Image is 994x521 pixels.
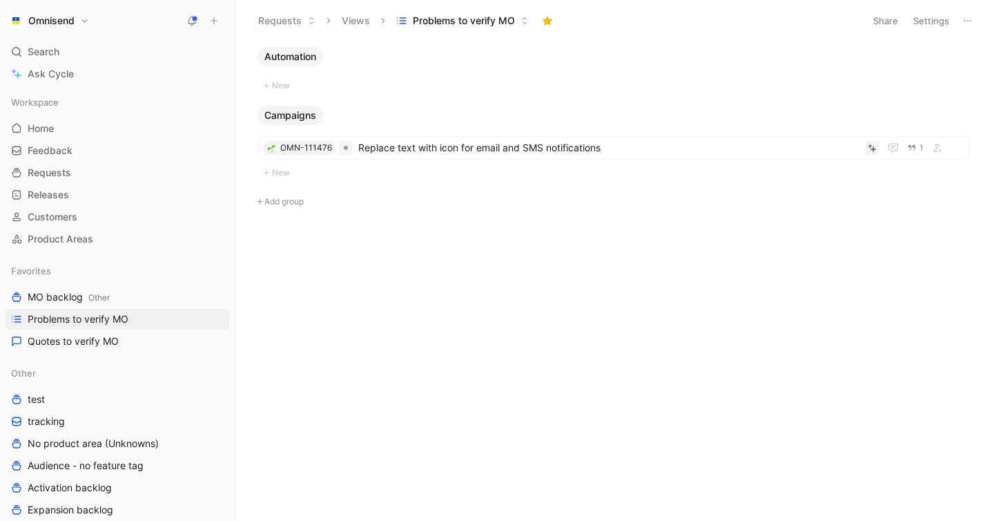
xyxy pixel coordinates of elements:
[28,15,75,27] h1: Omnisend
[904,140,926,155] button: 1
[28,210,77,224] span: Customers
[6,411,229,432] a: tracking
[28,481,112,495] span: Activation backlog
[6,118,229,139] a: Home
[264,108,316,122] span: Campaigns
[28,437,159,451] span: No product area (Unknowns)
[6,41,229,62] div: Search
[259,136,970,160] a: 🌱OMN-111476Replace text with icon for email and SMS notifications1
[266,143,276,153] button: 🌱
[919,144,924,152] span: 1
[413,14,515,28] span: Problems to verify MO
[9,14,23,28] img: Omnisend
[6,64,229,84] a: Ask Cycle
[6,287,229,307] a: MO backlogOther
[28,122,54,135] span: Home
[6,140,229,161] a: Feedback
[28,459,144,473] span: Audience - no feature tag
[6,455,229,476] a: Audience - no feature tag
[252,106,977,182] div: CampaignsNew
[28,166,71,180] span: Requests
[28,232,93,246] span: Product Areas
[6,309,229,330] a: Problems to verify MO
[6,363,229,383] div: Other
[6,433,229,454] a: No product area (Unknowns)
[11,95,59,109] span: Workspace
[28,392,45,406] span: test
[257,77,971,94] button: New
[252,193,977,210] button: Add group
[280,141,332,155] div: OMN-111476
[907,11,955,30] button: Settings
[867,11,904,30] button: Share
[358,140,859,156] span: Replace text with icon for email and SMS notifications
[28,144,72,158] span: Feedback
[267,144,275,153] img: 🌱
[257,164,971,181] button: New
[6,162,229,183] a: Requests
[6,92,229,113] div: Workspace
[257,47,323,66] button: Automation
[28,188,69,202] span: Releases
[6,207,229,227] a: Customers
[28,503,113,517] span: Expansion backlog
[335,10,376,31] button: Views
[28,312,128,326] span: Problems to verify MO
[6,389,229,410] a: test
[252,47,977,95] div: AutomationNew
[252,10,322,31] button: Requests
[264,50,316,64] span: Automation
[257,106,323,125] button: Campaigns
[6,11,92,30] button: OmnisendOmnisend
[28,66,74,82] span: Ask Cycle
[28,415,65,428] span: tracking
[6,500,229,520] a: Expansion backlog
[6,184,229,205] a: Releases
[6,477,229,498] a: Activation backlog
[88,292,110,303] span: Other
[28,290,110,305] span: MO backlog
[6,260,229,281] div: Favorites
[6,229,229,249] a: Product Areas
[6,331,229,352] a: Quotes to verify MO
[28,44,59,60] span: Search
[11,366,36,380] span: Other
[28,334,119,348] span: Quotes to verify MO
[390,10,535,31] button: Problems to verify MO
[11,264,51,278] span: Favorites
